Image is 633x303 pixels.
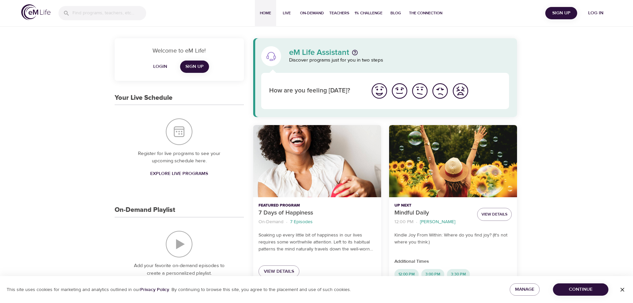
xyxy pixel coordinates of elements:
p: Featured Program [259,203,376,209]
button: Mindful Daily [389,125,517,197]
span: Live [279,10,295,17]
p: Soaking up every little bit of happiness in our lives requires some worthwhile attention. Left to... [259,232,376,253]
span: 1% Challenge [355,10,382,17]
span: Home [258,10,273,17]
button: 7 Days of Happiness [253,125,381,197]
button: I'm feeling worst [450,81,471,101]
div: 3:30 PM [447,269,470,280]
span: On-Demand [300,10,324,17]
p: Discover programs just for you in two steps [289,57,509,64]
button: I'm feeling good [389,81,410,101]
span: 3:00 PM [421,271,444,277]
span: 12:00 PM [394,271,419,277]
nav: breadcrumb [259,218,376,227]
p: Add your favorite on-demand episodes to create a personalized playlist. [128,262,231,277]
button: Sign Up [545,7,577,19]
span: View Details [264,267,294,276]
p: Welcome to eM Life! [123,46,236,55]
a: View Details [259,265,299,278]
li: · [416,218,417,227]
span: Explore Live Programs [150,170,208,178]
button: I'm feeling ok [410,81,430,101]
p: eM Life Assistant [289,49,349,57]
p: How are you feeling [DATE]? [269,86,361,96]
p: On-Demand [259,219,283,226]
p: Additional Times [394,258,512,265]
span: The Connection [409,10,442,17]
button: I'm feeling great [369,81,389,101]
p: 7 Episodes [290,219,313,226]
p: Kindle Joy From Within: Where do you find joy? (It's not where you think.) [394,232,512,246]
span: Continue [558,285,603,294]
img: great [370,82,388,100]
span: Sign Up [548,9,575,17]
span: Teachers [329,10,349,17]
button: Continue [553,283,608,296]
img: ok [411,82,429,100]
img: worst [451,82,470,100]
h3: Your Live Schedule [115,94,172,102]
p: Mindful Daily [394,209,472,218]
img: eM Life Assistant [266,51,276,62]
span: Login [152,63,168,71]
button: I'm feeling bad [430,81,450,101]
img: bad [431,82,449,100]
p: 12:00 PM [394,219,413,226]
p: Up Next [394,203,472,209]
a: Explore Live Programs [148,168,211,180]
img: Your Live Schedule [166,118,192,145]
div: 12:00 PM [394,269,419,280]
button: Manage [510,283,540,296]
span: View Details [481,211,507,218]
button: View Details [477,208,512,221]
button: Log in [580,7,612,19]
span: 3:30 PM [447,271,470,277]
span: Sign Up [185,63,204,71]
button: Login [150,61,171,73]
a: Privacy Policy [140,287,169,293]
img: logo [21,4,51,20]
img: On-Demand Playlist [166,231,192,257]
input: Find programs, teachers, etc... [72,6,146,20]
nav: breadcrumb [394,218,472,227]
p: 7 Days of Happiness [259,209,376,218]
span: Log in [582,9,609,17]
p: Register for live programs to see your upcoming schedule here. [128,150,231,165]
h3: On-Demand Playlist [115,206,175,214]
img: good [390,82,409,100]
div: 3:00 PM [421,269,444,280]
p: [PERSON_NAME] [420,219,455,226]
span: Manage [515,285,534,294]
a: Sign Up [180,61,209,73]
span: Blog [388,10,404,17]
li: · [286,218,287,227]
